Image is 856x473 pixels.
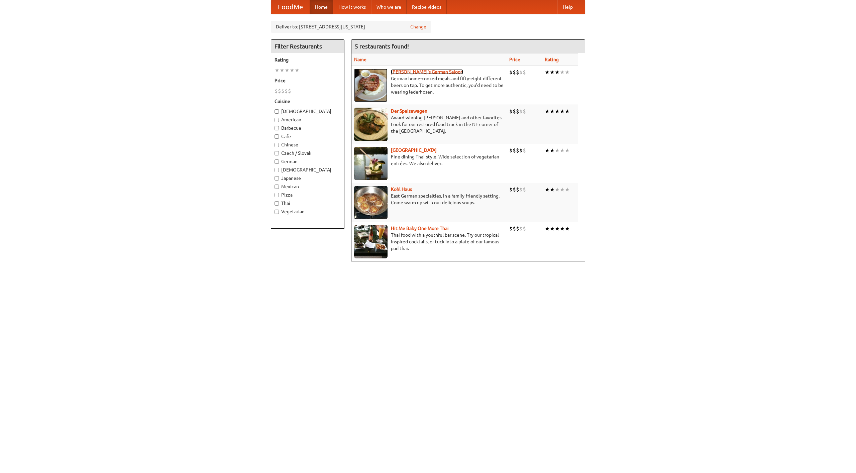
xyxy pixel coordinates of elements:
a: [GEOGRAPHIC_DATA] [391,147,437,153]
li: $ [513,225,516,232]
a: Help [557,0,578,14]
li: $ [523,225,526,232]
li: ★ [550,147,555,154]
a: Name [354,57,366,62]
li: $ [509,225,513,232]
li: $ [275,87,278,95]
li: ★ [295,67,300,74]
input: Thai [275,201,279,206]
input: [DEMOGRAPHIC_DATA] [275,109,279,114]
li: $ [509,108,513,115]
label: [DEMOGRAPHIC_DATA] [275,166,341,173]
a: Recipe videos [407,0,447,14]
input: Vegetarian [275,210,279,214]
p: East German specialties, in a family-friendly setting. Come warm up with our delicious soups. [354,193,504,206]
label: Japanese [275,175,341,182]
label: [DEMOGRAPHIC_DATA] [275,108,341,115]
li: ★ [275,67,280,74]
li: $ [519,225,523,232]
p: Fine dining Thai-style. Wide selection of vegetarian entrées. We also deliver. [354,153,504,167]
li: ★ [550,225,555,232]
li: $ [516,147,519,154]
li: ★ [560,186,565,193]
a: Kohl Haus [391,187,412,192]
li: $ [513,186,516,193]
input: Barbecue [275,126,279,130]
img: satay.jpg [354,147,388,180]
li: $ [509,69,513,76]
li: $ [509,147,513,154]
li: $ [519,147,523,154]
label: Pizza [275,192,341,198]
label: Czech / Slovak [275,150,341,156]
img: babythai.jpg [354,225,388,258]
li: ★ [555,69,560,76]
a: FoodMe [271,0,310,14]
label: American [275,116,341,123]
li: $ [278,87,281,95]
b: Hit Me Baby One More Thai [391,226,449,231]
label: Mexican [275,183,341,190]
li: $ [523,186,526,193]
img: esthers.jpg [354,69,388,102]
p: Award-winning [PERSON_NAME] and other favorites. Look for our restored food truck in the NE corne... [354,114,504,134]
input: American [275,118,279,122]
label: Cafe [275,133,341,140]
li: ★ [550,186,555,193]
div: Deliver to: [STREET_ADDRESS][US_STATE] [271,21,431,33]
li: $ [523,108,526,115]
a: Rating [545,57,559,62]
a: Der Speisewagen [391,108,427,114]
label: Barbecue [275,125,341,131]
li: ★ [565,108,570,115]
li: $ [523,69,526,76]
li: ★ [565,69,570,76]
a: [PERSON_NAME]'s German Saloon [391,69,463,75]
input: Pizza [275,193,279,197]
input: German [275,159,279,164]
li: $ [513,69,516,76]
li: ★ [545,108,550,115]
li: $ [509,186,513,193]
label: Vegetarian [275,208,341,215]
li: ★ [545,147,550,154]
li: ★ [555,147,560,154]
li: ★ [555,186,560,193]
input: Czech / Slovak [275,151,279,155]
input: Cafe [275,134,279,139]
li: $ [516,108,519,115]
li: ★ [565,147,570,154]
li: ★ [545,69,550,76]
li: $ [519,69,523,76]
a: Price [509,57,520,62]
input: Japanese [275,176,279,181]
li: $ [516,69,519,76]
li: ★ [560,108,565,115]
a: Home [310,0,333,14]
label: Thai [275,200,341,207]
label: German [275,158,341,165]
li: ★ [560,69,565,76]
li: ★ [550,108,555,115]
li: ★ [285,67,290,74]
li: ★ [560,147,565,154]
img: speisewagen.jpg [354,108,388,141]
li: ★ [290,67,295,74]
label: Chinese [275,141,341,148]
li: $ [519,186,523,193]
h4: Filter Restaurants [271,40,344,53]
a: Who we are [371,0,407,14]
a: How it works [333,0,371,14]
input: Chinese [275,143,279,147]
li: $ [513,147,516,154]
li: ★ [565,186,570,193]
li: ★ [545,225,550,232]
a: Change [410,23,426,30]
li: ★ [555,108,560,115]
li: $ [513,108,516,115]
li: $ [281,87,285,95]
